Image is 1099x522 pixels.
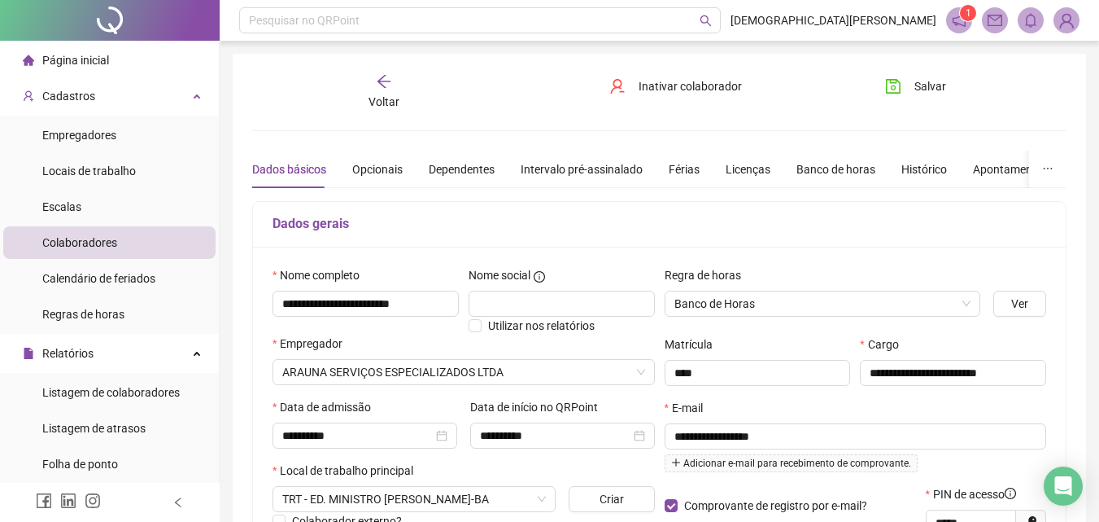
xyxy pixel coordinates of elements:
[376,73,392,90] span: arrow-left
[23,348,34,359] span: file
[600,490,624,508] span: Criar
[609,78,626,94] span: user-delete
[273,398,382,416] label: Data de admissão
[282,360,645,384] span: ARAUNA SERVIÇOS ESPECIALIZADOS LTDA
[960,5,976,21] sup: 1
[273,462,424,480] label: Local de trabalho principal
[671,458,681,467] span: plus
[273,266,370,284] label: Nome completo
[914,77,946,95] span: Salvar
[1042,163,1053,174] span: ellipsis
[470,398,608,416] label: Data de início no QRPoint
[730,11,936,29] span: [DEMOGRAPHIC_DATA][PERSON_NAME]
[252,160,326,178] div: Dados básicos
[42,458,118,471] span: Folha de ponto
[172,497,184,508] span: left
[469,266,530,284] span: Nome social
[684,499,867,512] span: Comprovante de registro por e-mail?
[23,90,34,102] span: user-add
[665,336,723,353] label: Matrícula
[952,13,966,28] span: notification
[665,266,752,284] label: Regra de horas
[42,236,117,249] span: Colaboradores
[1054,8,1079,33] img: 69351
[639,77,742,95] span: Inativar colaborador
[674,292,971,316] span: Banco de Horas
[534,271,545,283] span: info-circle
[885,78,901,94] span: save
[488,319,595,332] span: Utilizar nos relatórios
[521,160,643,178] div: Intervalo pré-assinalado
[988,13,1002,28] span: mail
[1011,295,1028,313] span: Ver
[273,335,353,353] label: Empregador
[665,399,713,417] label: E-mail
[42,308,124,321] span: Regras de horas
[966,7,971,19] span: 1
[42,422,146,435] span: Listagem de atrasos
[42,386,180,399] span: Listagem de colaboradores
[665,454,918,472] span: Adicionar e-mail para recebimento de comprovante.
[42,90,95,103] span: Cadastros
[873,73,958,99] button: Salvar
[42,200,81,213] span: Escalas
[597,73,754,99] button: Inativar colaborador
[60,493,76,509] span: linkedin
[1029,151,1066,188] button: ellipsis
[700,15,712,27] span: search
[796,160,875,178] div: Banco de horas
[973,160,1049,178] div: Apontamentos
[933,485,1016,503] span: PIN de acesso
[429,160,495,178] div: Dependentes
[282,487,546,511] span: RUA BELA VISTA DO CABRAL, 121, NAZARÉ, ED. MINISTRO COQUEIJO COSTA.A SALVADOR - BA CEP: 40.055-010
[726,160,770,178] div: Licenças
[42,272,155,285] span: Calendário de feriados
[42,347,94,360] span: Relatórios
[23,55,34,66] span: home
[42,164,136,178] span: Locais de trabalho
[1044,467,1083,506] div: Open Intercom Messenger
[1005,488,1016,499] span: info-circle
[860,336,909,353] label: Cargo
[369,95,399,108] span: Voltar
[569,486,654,512] button: Criar
[993,291,1046,317] button: Ver
[42,129,116,142] span: Empregadores
[901,160,947,178] div: Histórico
[273,214,1046,234] h5: Dados gerais
[36,493,52,509] span: facebook
[1023,13,1038,28] span: bell
[352,160,403,178] div: Opcionais
[42,54,109,67] span: Página inicial
[85,493,101,509] span: instagram
[669,160,700,178] div: Férias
